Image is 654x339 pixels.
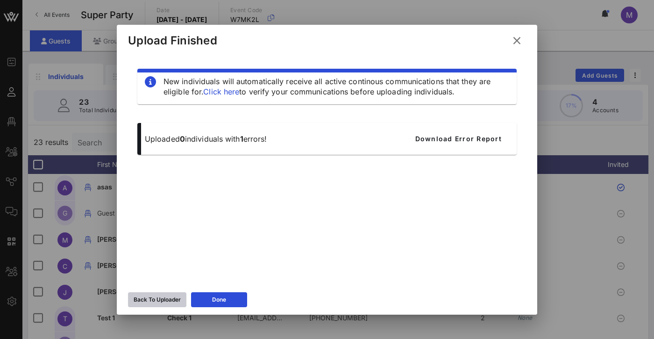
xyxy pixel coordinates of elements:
div: Done [212,295,226,304]
a: Click here [203,87,239,96]
div: New individuals will automatically receive all active continous communications that they are elig... [163,76,509,97]
span: 0 [180,134,185,144]
span: Download Error Report [415,135,502,143]
button: Back To Uploader [128,292,186,307]
div: Back To Uploader [134,295,181,304]
p: Uploaded individuals with errors! [145,134,396,144]
span: 1 [240,134,243,144]
button: Download Error Report [407,130,509,147]
div: Upload Finished [128,34,217,48]
button: Done [191,292,247,307]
